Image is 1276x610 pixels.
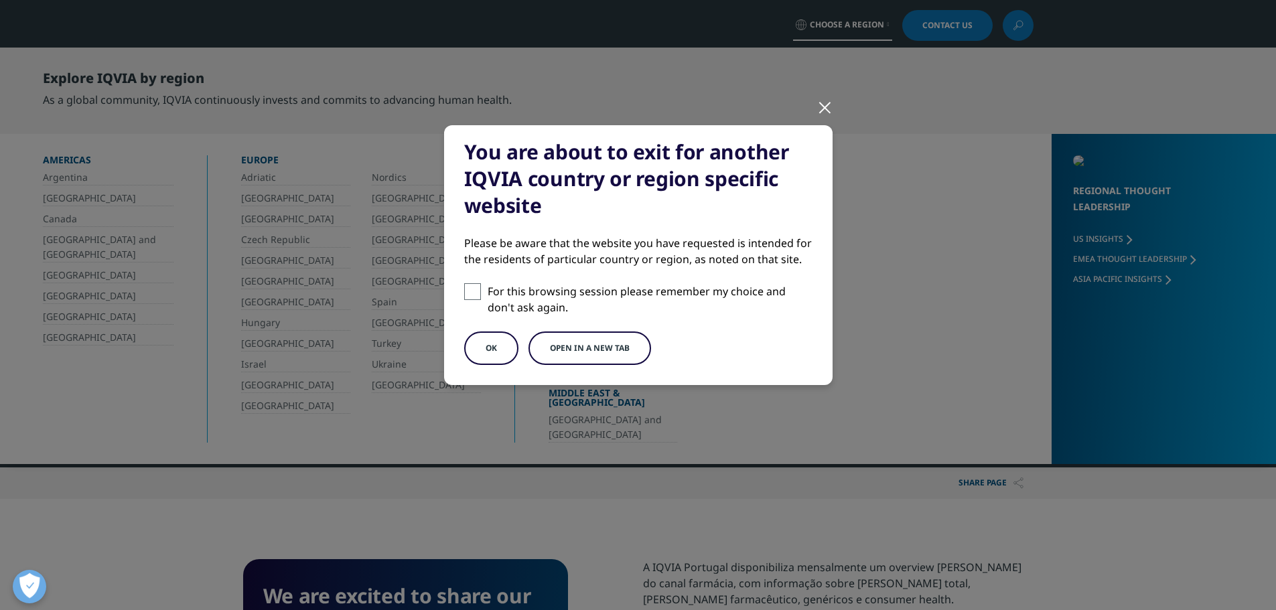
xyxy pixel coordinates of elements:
[464,331,518,365] button: OK
[13,570,46,603] button: Abrir preferências
[464,139,812,219] div: You are about to exit for another IQVIA country or region specific website
[464,235,812,267] div: Please be aware that the website you have requested is intended for the residents of particular c...
[488,283,812,315] p: For this browsing session please remember my choice and don't ask again.
[528,331,651,365] button: Open in a new tab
